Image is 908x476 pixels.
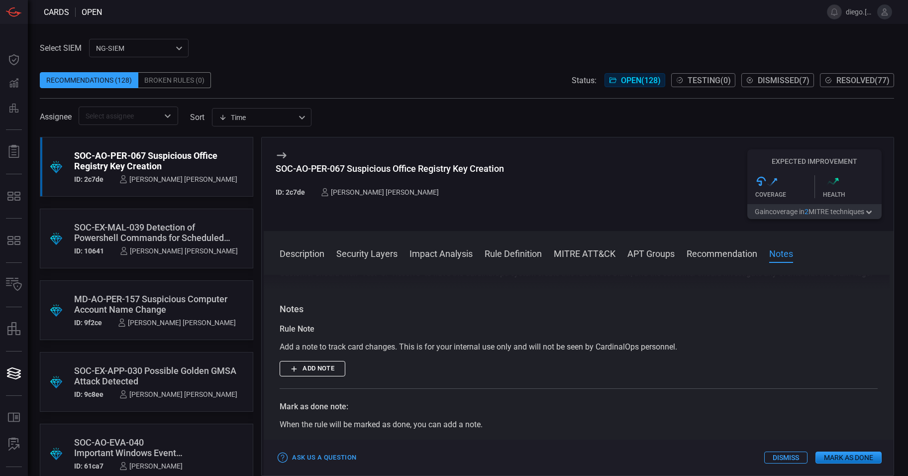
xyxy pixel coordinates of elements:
[138,72,211,88] div: Broken Rules (0)
[823,191,882,198] div: Health
[747,204,882,219] button: Gaincoverage in2MITRE techniques
[74,150,237,171] div: SOC-AO-PER-067 Suspicious Office Registry Key Creation
[276,163,504,174] div: SOC-AO-PER-067 Suspicious Office Registry Key Creation
[280,247,324,259] button: Description
[74,222,238,243] div: SOC-EX-MAL-039 Detection of Powershell Commands for Scheduled Task
[671,73,735,87] button: Testing(0)
[2,229,26,252] button: MITRE - Detection Posture
[2,273,26,297] button: Inventory
[605,73,665,87] button: Open(128)
[741,73,814,87] button: Dismissed(7)
[119,390,237,398] div: [PERSON_NAME] [PERSON_NAME]
[336,247,398,259] button: Security Layers
[119,462,183,470] div: [PERSON_NAME]
[2,433,26,457] button: ALERT ANALYSIS
[280,341,878,353] div: Add a note to track card changes. This is for your internal use only and will not be seen by Card...
[554,247,615,259] button: MITRE ATT&CK
[2,406,26,430] button: Rule Catalog
[40,112,72,121] span: Assignee
[572,76,597,85] span: Status:
[44,7,69,17] span: Cards
[758,76,809,85] span: Dismissed ( 7 )
[769,247,793,259] button: Notes
[74,319,102,327] h5: ID: 9f2ce
[409,247,473,259] button: Impact Analysis
[485,247,542,259] button: Rule Definition
[805,208,808,216] span: 2
[161,109,175,123] button: Open
[815,452,882,464] button: Mark as Done
[2,361,26,385] button: Cards
[2,72,26,96] button: Detections
[687,247,757,259] button: Recommendation
[119,175,237,183] div: [PERSON_NAME] [PERSON_NAME]
[276,450,359,466] button: Ask Us a Question
[280,401,878,413] div: Mark as done note:
[219,113,296,122] div: Time
[621,76,661,85] span: Open ( 128 )
[82,110,159,122] input: Select assignee
[74,175,103,183] h5: ID: 2c7de
[2,96,26,119] button: Preventions
[74,462,103,470] h5: ID: 61ca7
[627,247,675,259] button: APT Groups
[321,188,439,196] div: [PERSON_NAME] [PERSON_NAME]
[764,452,807,464] button: Dismiss
[96,43,173,53] p: NG-SIEM
[2,140,26,164] button: Reports
[846,8,873,16] span: diego.[PERSON_NAME].amandi
[280,419,878,431] div: When the rule will be marked as done, you can add a note.
[836,76,890,85] span: Resolved ( 77 )
[276,188,305,196] h5: ID: 2c7de
[40,72,138,88] div: Recommendations (128)
[280,303,878,315] h3: Notes
[820,73,894,87] button: Resolved(77)
[190,113,204,122] label: sort
[747,157,882,165] h5: Expected Improvement
[74,247,104,255] h5: ID: 10641
[118,319,236,327] div: [PERSON_NAME] [PERSON_NAME]
[74,365,237,386] div: SOC-EX-APP-030 Possible Golden GMSA Attack Detected
[74,390,103,398] h5: ID: 9c8ee
[120,247,238,255] div: [PERSON_NAME] [PERSON_NAME]
[74,294,236,315] div: MD-AO-PER-157 Suspicious Computer Account Name Change
[688,76,731,85] span: Testing ( 0 )
[40,43,82,53] label: Select SIEM
[280,323,878,335] div: Rule Note
[2,317,26,341] button: assets
[2,184,26,208] button: MITRE - Exposures
[280,361,345,376] button: Add note
[755,191,814,198] div: Coverage
[2,48,26,72] button: Dashboard
[82,7,102,17] span: open
[74,437,183,458] div: SOC-AO-EVA-040 Important Windows Event Auditing Disabled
